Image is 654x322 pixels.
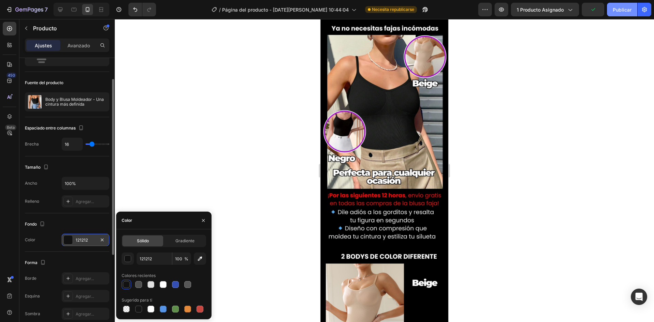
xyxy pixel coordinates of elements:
font: Ajustes [35,43,52,48]
font: Fondo [25,221,37,227]
button: Publicar [607,3,637,16]
div: Deshacer/Rehacer [128,3,156,16]
font: / [219,7,221,13]
font: Color [25,237,35,242]
button: 1 producto asignado [511,3,579,16]
font: Fuente del producto [25,80,63,85]
font: Beta [7,125,15,130]
p: Producto [33,24,91,32]
font: Avanzado [67,43,90,48]
font: 450 [8,73,15,78]
font: Color [122,218,132,223]
input: Auto [62,138,82,150]
font: 121212 [76,237,88,243]
input: Por ejemplo: FFFFFF [137,252,172,265]
font: Agregar... [76,199,94,204]
font: Espaciado entre columnas [25,125,76,131]
font: Tamaño [25,165,41,170]
font: Esquina [25,293,40,298]
font: Sugerido para ti [122,297,152,303]
font: Borde [25,276,36,281]
img: imagen de característica del producto [28,95,42,109]
font: Brecha [25,141,39,147]
font: Forma [25,260,37,265]
font: Body y Blusa Moldeador - Una cintura más definida [45,97,105,107]
button: 7 [3,3,51,16]
font: 7 [45,6,48,13]
font: Relleno [25,199,39,204]
font: % [184,256,188,261]
font: Publicar [613,7,632,13]
font: Agregar... [76,294,94,299]
font: Página del producto - [DATE][PERSON_NAME] 10:44:04 [222,7,349,13]
font: Producto [33,25,57,32]
font: Agregar... [76,276,94,281]
font: 1 producto asignado [517,7,564,13]
font: Sombra [25,311,40,316]
iframe: Área de diseño [321,19,448,322]
font: Necesita republicarse [372,7,414,12]
font: Agregar... [76,311,94,317]
font: Colores recientes [122,273,156,278]
input: Auto [62,177,109,189]
font: Sólido [137,238,149,243]
font: Gradiente [175,238,194,243]
div: Abrir Intercom Messenger [631,289,647,305]
font: Ancho [25,181,37,186]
